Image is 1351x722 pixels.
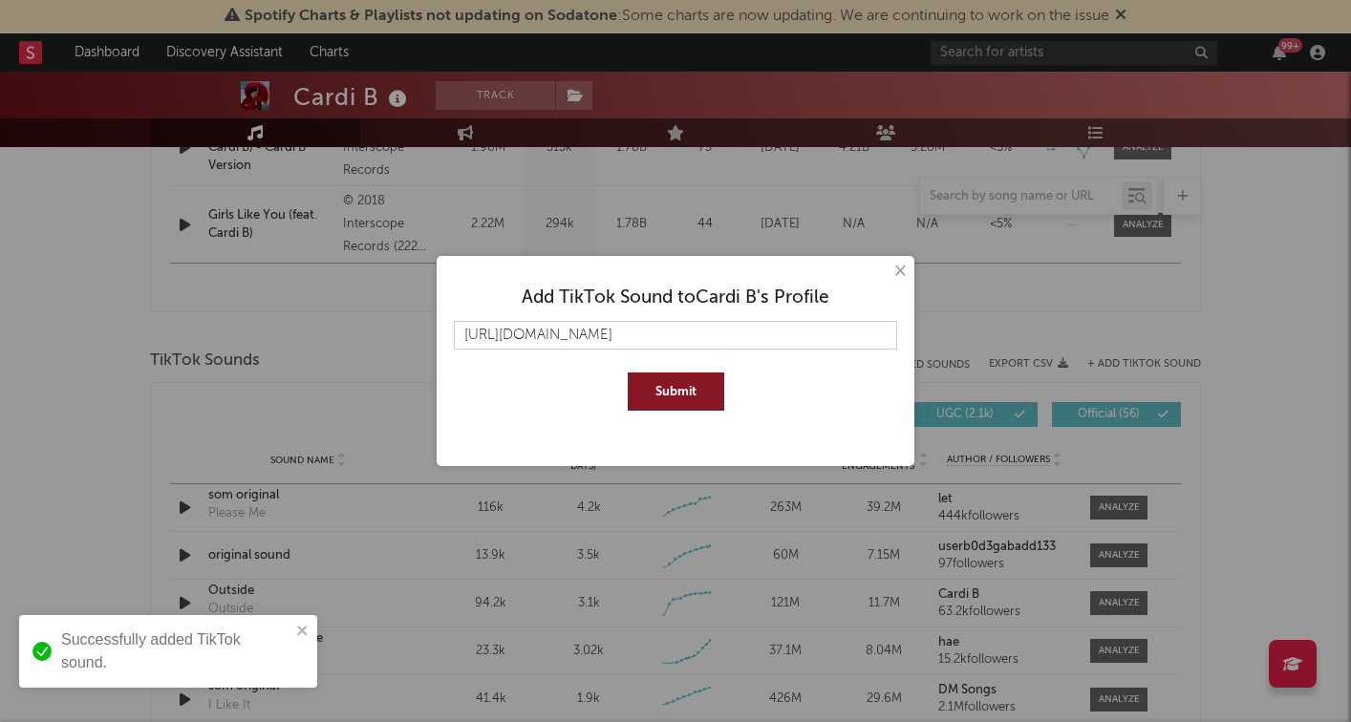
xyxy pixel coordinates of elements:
[296,623,310,641] button: close
[628,372,724,411] button: Submit
[61,628,290,674] div: Successfully added TikTok sound.
[454,321,897,350] input: Paste TikTok Sound URL here...
[889,261,910,282] button: ×
[454,287,897,309] div: Add TikTok Sound to Cardi B 's Profile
